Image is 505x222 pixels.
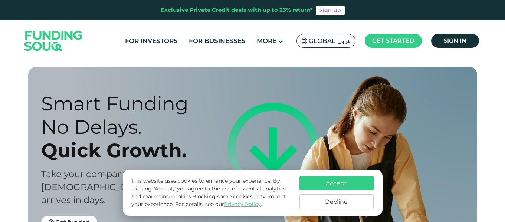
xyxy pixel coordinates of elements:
[443,37,466,44] span: Sign in
[257,37,276,44] span: More
[301,38,307,44] img: SA Flag
[41,115,266,139] div: No Delays.
[224,201,261,208] a: Privacy Policy
[161,6,313,14] div: Exclusive Private Credit deals with up to 23% return*
[431,34,479,48] a: Sign in
[175,201,262,208] span: For details, see our .
[41,92,266,115] div: Smart Funding
[299,194,374,209] button: Decline
[187,35,247,47] a: For Businesses
[41,180,266,206] div: [DEMOGRAPHIC_DATA]-compliance finance that arrives in days.
[41,168,266,180] div: Take your company to the next level with our
[131,177,292,208] p: This website uses cookies to enhance your experience. By clicking "Accept," you agree to the use ...
[17,22,90,59] img: Logo
[316,6,345,15] a: Sign Up
[41,139,266,162] div: Quick Growth.
[299,176,374,190] button: Accept
[309,37,351,45] span: Global عربي
[123,35,180,47] a: For Investors
[131,193,286,208] span: Blocking some cookies may impact your experience.
[372,37,414,44] span: Get started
